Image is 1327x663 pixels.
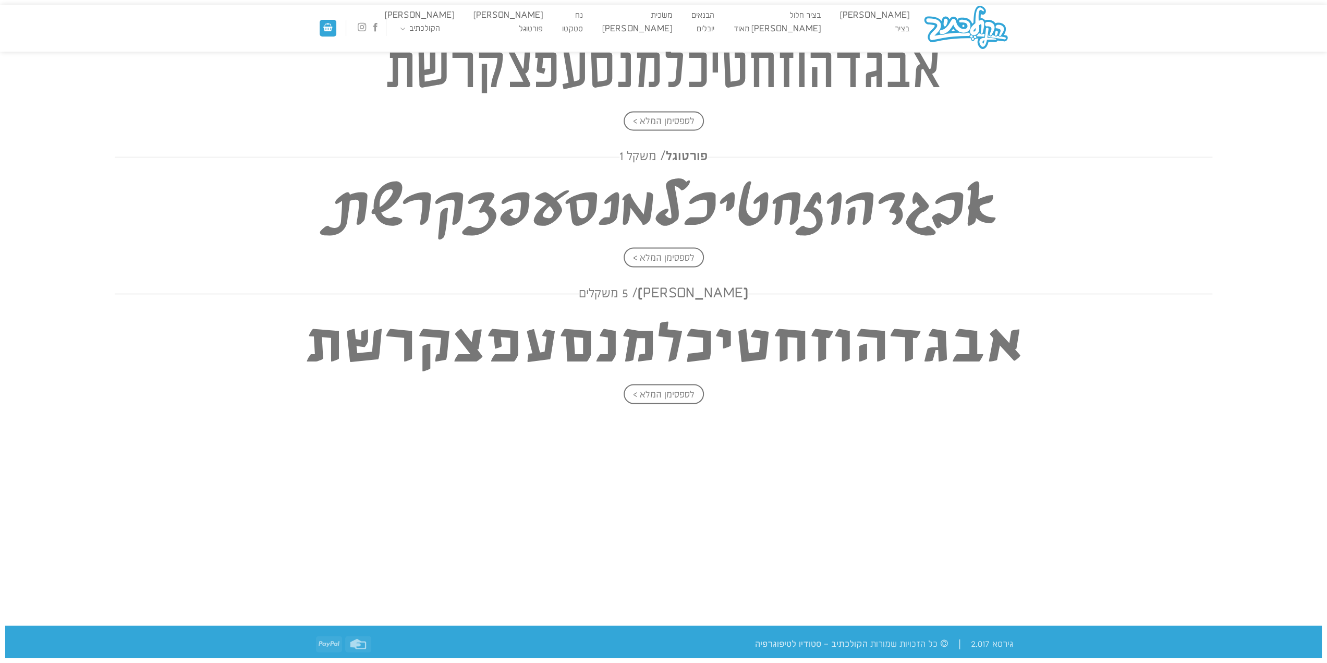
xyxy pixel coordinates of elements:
[646,10,677,21] a: משׂכית
[691,24,719,34] a: יובלים
[395,23,445,34] a: הקולכתיב
[514,24,547,34] a: פורטוגל
[115,34,1212,110] h4: אבגדהוזחטיכלמנסעפצקרשת
[619,149,708,165] span: פורטוגל
[890,24,914,34] a: בציר
[557,24,588,34] a: סטקטו
[598,24,677,34] a: [PERSON_NAME]
[579,285,748,302] span: [PERSON_NAME]
[115,171,1212,246] h4: אבגדהוזחטיכלמנסעפצקרשת
[624,384,704,404] span: לספסימן המלא >
[115,13,1212,126] a: [PERSON_NAME]/ 5 משקלים אבגדהוזחטיכלמנסעפצקרשת לספסימן המלא >
[755,638,868,649] strong: הקולכתיב - סטודיו לטיפוגרפיה
[357,22,366,33] a: עקבו אחרינו באינסטגרם
[728,24,825,34] a: [PERSON_NAME] מאוד
[115,307,1212,382] h4: אבגדהוזחטיכלמנסעפצקרשת
[784,10,825,21] a: בציר חלול
[579,286,638,300] span: / 5 משקלים
[624,247,704,267] span: לספסימן המלא >
[115,285,1212,399] a: [PERSON_NAME]/ 5 משקלים אבגדהוזחטיכלמנסעפצקרשת לספסימן המלא >
[115,149,1212,262] a: פורטוגל/ משקל 1 אבגדהוזחטיכלמנסעפצקרשת לספסימן המלא >
[468,10,547,21] a: [PERSON_NAME]
[380,10,459,21] a: [PERSON_NAME]
[835,10,914,21] a: [PERSON_NAME]
[619,150,666,164] span: / משקל 1
[923,5,1009,52] img: הקולכתיב
[624,111,704,131] span: לספסימן המלא >
[686,10,719,21] a: הבנאים
[320,20,336,37] a: מעבר לסל הקניות
[570,10,588,21] a: נח
[314,634,373,652] div: Payment icons
[371,22,380,33] a: עקבו אחרינו בפייסבוק
[755,631,1013,650] div: גירסא 2.017 | © כל הזכויות שמורות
